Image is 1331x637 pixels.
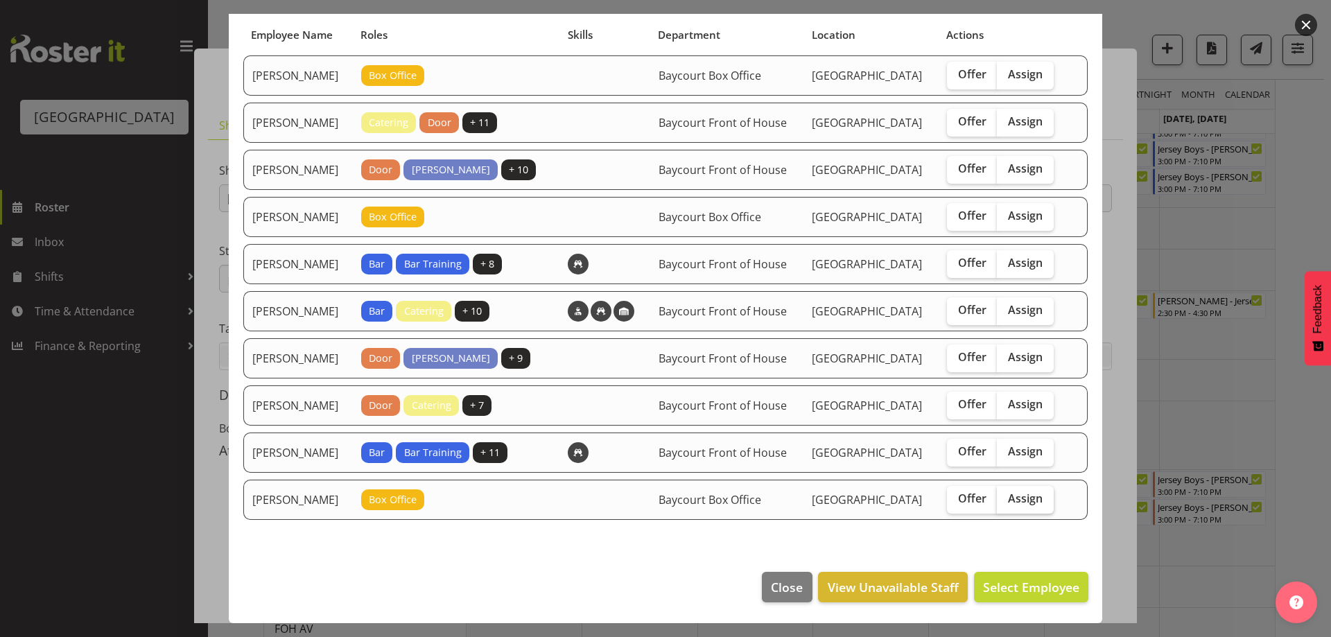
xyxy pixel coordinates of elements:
[659,492,761,507] span: Baycourt Box Office
[412,398,451,413] span: Catering
[659,398,787,413] span: Baycourt Front of House
[974,572,1088,602] button: Select Employee
[958,350,986,364] span: Offer
[812,256,922,272] span: [GEOGRAPHIC_DATA]
[762,572,812,602] button: Close
[470,398,484,413] span: + 7
[828,578,959,596] span: View Unavailable Staff
[369,256,385,272] span: Bar
[369,492,417,507] span: Box Office
[659,68,761,83] span: Baycourt Box Office
[659,304,787,319] span: Baycourt Front of House
[812,351,922,366] span: [GEOGRAPHIC_DATA]
[243,55,353,96] td: [PERSON_NAME]
[958,67,986,81] span: Offer
[958,303,986,317] span: Offer
[812,209,922,225] span: [GEOGRAPHIC_DATA]
[369,445,385,460] span: Bar
[369,162,392,177] span: Door
[369,209,417,225] span: Box Office
[946,27,1061,43] div: Actions
[958,114,986,128] span: Offer
[243,197,353,237] td: [PERSON_NAME]
[812,492,922,507] span: [GEOGRAPHIC_DATA]
[404,445,462,460] span: Bar Training
[1305,271,1331,365] button: Feedback - Show survey
[659,209,761,225] span: Baycourt Box Office
[428,115,451,130] span: Door
[958,397,986,411] span: Offer
[958,209,986,222] span: Offer
[369,68,417,83] span: Box Office
[360,27,551,43] div: Roles
[509,162,528,177] span: + 10
[812,115,922,130] span: [GEOGRAPHIC_DATA]
[1008,256,1043,270] span: Assign
[812,304,922,319] span: [GEOGRAPHIC_DATA]
[243,291,353,331] td: [PERSON_NAME]
[958,491,986,505] span: Offer
[243,244,353,284] td: [PERSON_NAME]
[659,256,787,272] span: Baycourt Front of House
[1289,595,1303,609] img: help-xxl-2.png
[658,27,796,43] div: Department
[958,162,986,175] span: Offer
[243,103,353,143] td: [PERSON_NAME]
[1008,162,1043,175] span: Assign
[659,351,787,366] span: Baycourt Front of House
[480,256,494,272] span: + 8
[1312,285,1324,333] span: Feedback
[369,398,392,413] span: Door
[771,578,803,596] span: Close
[369,115,408,130] span: Catering
[462,304,482,319] span: + 10
[659,162,787,177] span: Baycourt Front of House
[470,115,489,130] span: + 11
[812,445,922,460] span: [GEOGRAPHIC_DATA]
[659,115,787,130] span: Baycourt Front of House
[369,304,385,319] span: Bar
[243,480,353,520] td: [PERSON_NAME]
[812,398,922,413] span: [GEOGRAPHIC_DATA]
[509,351,523,366] span: + 9
[983,579,1079,595] span: Select Employee
[369,351,392,366] span: Door
[812,27,930,43] div: Location
[958,256,986,270] span: Offer
[404,304,444,319] span: Catering
[1008,114,1043,128] span: Assign
[412,162,490,177] span: [PERSON_NAME]
[812,162,922,177] span: [GEOGRAPHIC_DATA]
[1008,350,1043,364] span: Assign
[243,338,353,378] td: [PERSON_NAME]
[659,445,787,460] span: Baycourt Front of House
[812,68,922,83] span: [GEOGRAPHIC_DATA]
[243,385,353,426] td: [PERSON_NAME]
[1008,444,1043,458] span: Assign
[958,444,986,458] span: Offer
[404,256,462,272] span: Bar Training
[412,351,490,366] span: [PERSON_NAME]
[243,433,353,473] td: [PERSON_NAME]
[1008,397,1043,411] span: Assign
[243,150,353,190] td: [PERSON_NAME]
[480,445,500,460] span: + 11
[1008,491,1043,505] span: Assign
[1008,303,1043,317] span: Assign
[251,27,345,43] div: Employee Name
[568,27,643,43] div: Skills
[818,572,967,602] button: View Unavailable Staff
[1008,209,1043,222] span: Assign
[1008,67,1043,81] span: Assign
